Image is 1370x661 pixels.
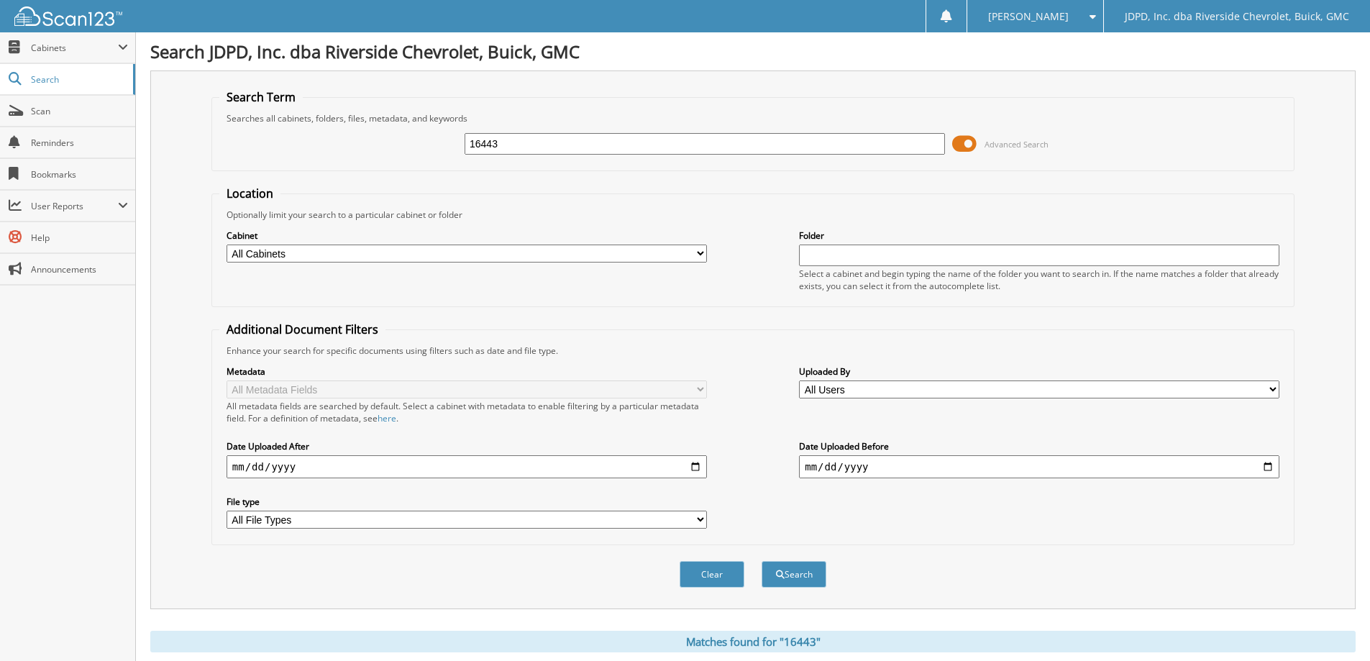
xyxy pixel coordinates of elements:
span: Search [31,73,126,86]
img: scan123-logo-white.svg [14,6,122,26]
a: here [378,412,396,424]
span: Reminders [31,137,128,149]
div: Optionally limit your search to a particular cabinet or folder [219,209,1287,221]
span: Advanced Search [985,139,1049,150]
span: Announcements [31,263,128,275]
label: Uploaded By [799,365,1279,378]
span: [PERSON_NAME] [988,12,1069,21]
span: User Reports [31,200,118,212]
input: start [227,455,707,478]
button: Clear [680,561,744,588]
label: Date Uploaded After [227,440,707,452]
label: Date Uploaded Before [799,440,1279,452]
span: Scan [31,105,128,117]
div: Searches all cabinets, folders, files, metadata, and keywords [219,112,1287,124]
button: Search [762,561,826,588]
legend: Search Term [219,89,303,105]
legend: Additional Document Filters [219,322,385,337]
label: Folder [799,229,1279,242]
input: end [799,455,1279,478]
label: Metadata [227,365,707,378]
span: JDPD, Inc. dba Riverside Chevrolet, Buick, GMC [1125,12,1349,21]
div: All metadata fields are searched by default. Select a cabinet with metadata to enable filtering b... [227,400,707,424]
div: Enhance your search for specific documents using filters such as date and file type. [219,345,1287,357]
label: File type [227,496,707,508]
span: Bookmarks [31,168,128,181]
span: Cabinets [31,42,118,54]
div: Matches found for "16443" [150,631,1356,652]
legend: Location [219,186,280,201]
div: Select a cabinet and begin typing the name of the folder you want to search in. If the name match... [799,268,1279,292]
label: Cabinet [227,229,707,242]
h1: Search JDPD, Inc. dba Riverside Chevrolet, Buick, GMC [150,40,1356,63]
span: Help [31,232,128,244]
